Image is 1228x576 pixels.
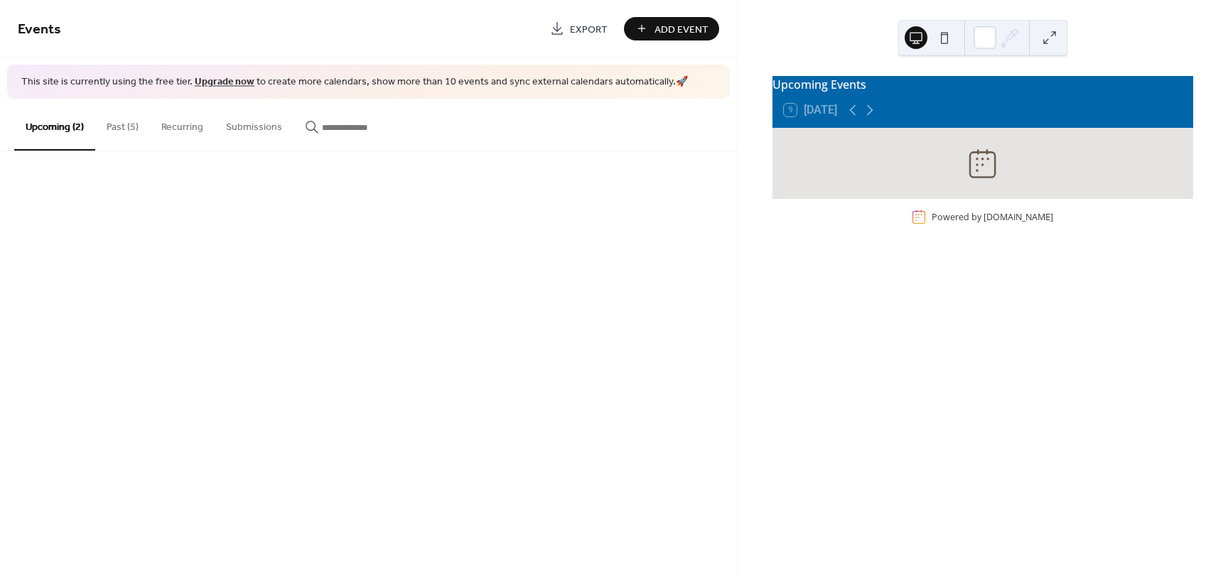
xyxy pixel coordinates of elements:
[624,17,719,40] button: Add Event
[21,75,688,89] span: This site is currently using the free tier. to create more calendars, show more than 10 events an...
[18,16,61,43] span: Events
[14,99,95,151] button: Upcoming (2)
[150,99,215,149] button: Recurring
[655,22,709,37] span: Add Event
[570,22,608,37] span: Export
[984,211,1053,223] a: [DOMAIN_NAME]
[932,211,1053,223] div: Powered by
[772,76,1193,93] div: Upcoming Events
[215,99,293,149] button: Submissions
[539,17,618,40] a: Export
[195,72,254,92] a: Upgrade now
[95,99,150,149] button: Past (5)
